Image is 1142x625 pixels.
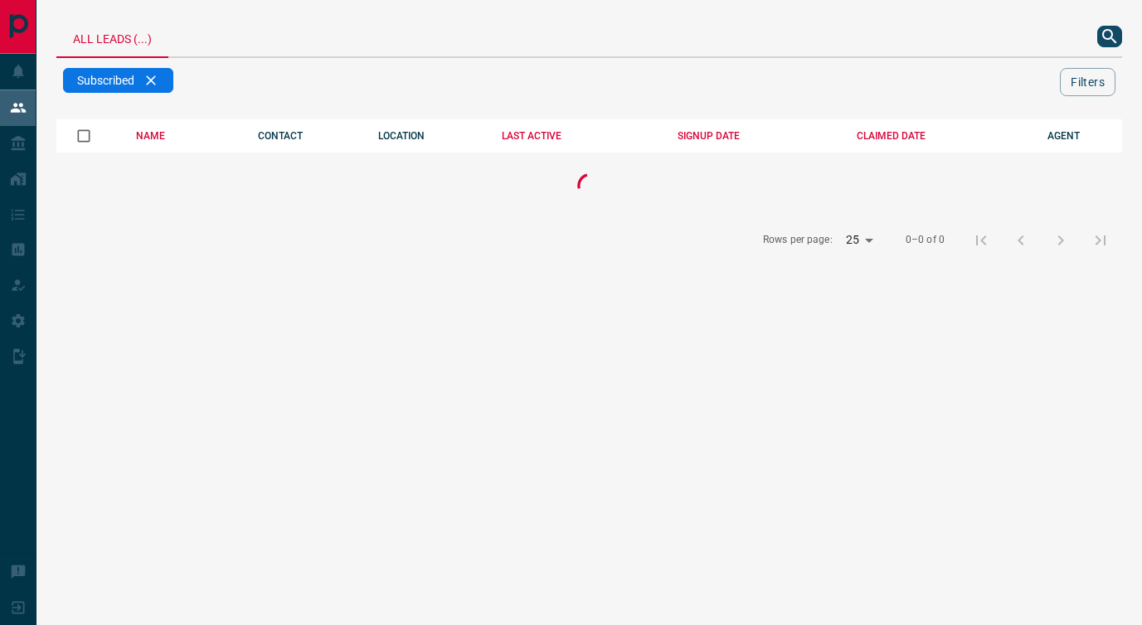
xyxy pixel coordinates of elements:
[839,228,879,252] div: 25
[258,130,353,142] div: CONTACT
[56,17,168,58] div: All Leads (...)
[136,130,233,142] div: NAME
[1047,130,1122,142] div: AGENT
[378,130,477,142] div: LOCATION
[678,130,832,142] div: SIGNUP DATE
[77,74,134,87] span: Subscribed
[906,233,945,247] p: 0–0 of 0
[763,233,833,247] p: Rows per page:
[502,130,652,142] div: LAST ACTIVE
[507,169,673,202] div: Loading
[63,68,173,93] div: Subscribed
[857,130,1023,142] div: CLAIMED DATE
[1060,68,1115,96] button: Filters
[1097,26,1122,47] button: search button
